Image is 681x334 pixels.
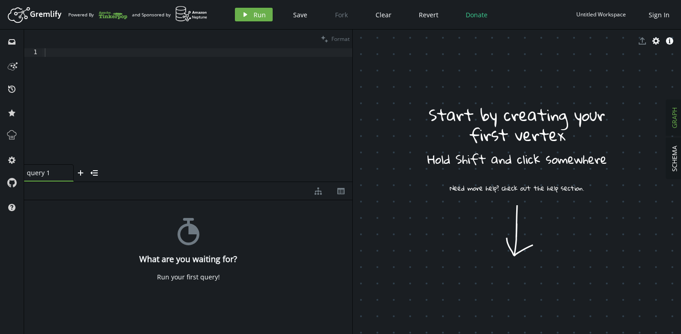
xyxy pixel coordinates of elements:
span: Clear [376,10,391,19]
div: Powered By [68,7,127,23]
span: query 1 [27,168,63,177]
div: Untitled Workspace [576,11,626,18]
button: Revert [412,8,445,21]
button: Clear [369,8,398,21]
div: 1 [24,48,43,57]
img: AWS Neptune [175,6,208,22]
button: Format [318,30,352,48]
span: Format [331,35,350,43]
span: Save [293,10,307,19]
span: Revert [419,10,438,19]
div: and Sponsored by [132,6,208,23]
h4: What are you waiting for? [139,254,237,264]
button: Donate [459,8,494,21]
span: Run [254,10,266,19]
button: Sign In [644,8,674,21]
span: Donate [466,10,488,19]
span: Sign In [649,10,670,19]
button: Save [286,8,314,21]
button: Run [235,8,273,21]
button: Fork [328,8,355,21]
span: Fork [335,10,348,19]
span: GRAPH [670,107,679,128]
div: Run your first query! [157,273,220,281]
span: SCHEMA [670,146,679,172]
